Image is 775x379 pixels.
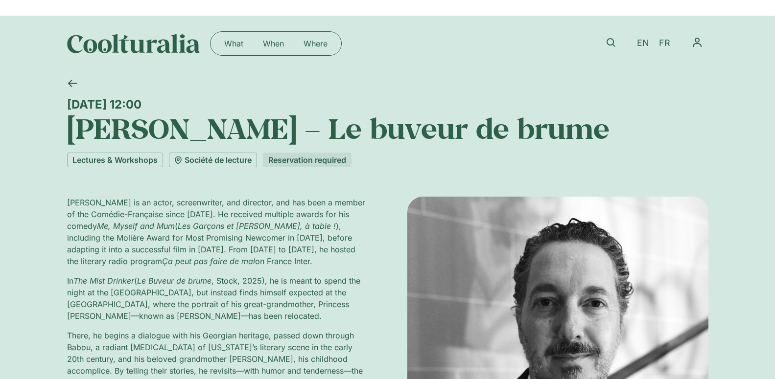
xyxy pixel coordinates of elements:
[294,36,337,51] a: Where
[67,275,368,322] p: In ( , Stock, 2025), he is meant to spend the night at the [GEOGRAPHIC_DATA], but instead finds h...
[97,221,175,231] em: Me, Myself and Mum
[654,36,675,50] a: FR
[263,153,352,167] div: Reservation required
[67,197,368,267] p: [PERSON_NAME] is an actor, screenwriter, and director, and has been a member of the Comédie-Franç...
[162,256,255,266] em: Ça peut pas faire de mal
[214,36,253,51] a: What
[137,276,211,286] em: Le Buveur de brume
[686,31,708,54] button: Menu Toggle
[686,31,708,54] nav: Menu
[67,153,163,167] a: Lectures & Workshops
[659,38,670,48] span: FR
[253,36,294,51] a: When
[637,38,649,48] span: EN
[214,36,337,51] nav: Menu
[67,111,708,145] h1: [PERSON_NAME] – Le buveur de brume
[67,97,708,111] div: [DATE] 12:00
[169,153,257,167] a: Société de lecture
[178,221,336,231] em: Les Garçons et [PERSON_NAME], à table !
[73,276,134,286] em: The Mist Drinker
[632,36,654,50] a: EN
